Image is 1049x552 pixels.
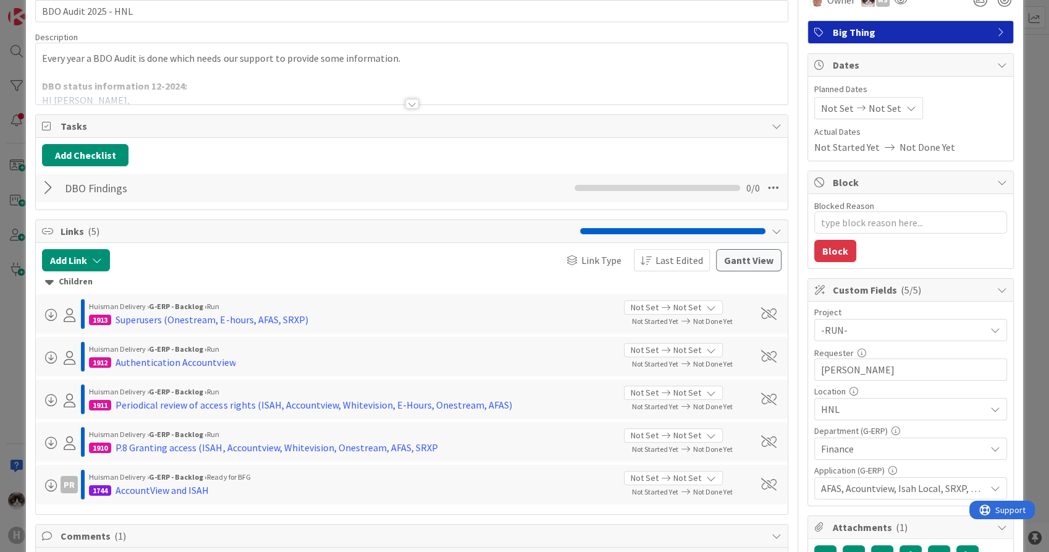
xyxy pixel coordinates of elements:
div: Superusers (Onestream, E-hours, AFAS, SRXP) [116,312,308,327]
span: Actual Dates [814,125,1007,138]
span: Not Set [673,344,701,357]
span: Not Set [821,101,854,116]
span: Attachments [833,520,991,535]
span: Finance [821,441,985,456]
span: Not Started Yet [814,140,880,155]
span: Not Started Yet [632,444,678,454]
span: ( 1 ) [896,521,908,533]
span: ( 5 ) [88,225,99,237]
span: Not Set [631,472,659,485]
span: Not Started Yet [632,402,678,411]
button: Add Link [42,249,110,271]
label: Blocked Reason [814,200,874,211]
span: AFAS, Acountview, Isah Local, SRXP, WhiteVision [821,481,985,496]
span: ( 5/5 ) [901,284,921,296]
span: Not Set [631,344,659,357]
span: Not Done Yet [693,359,733,368]
span: Run [207,302,219,311]
span: Not Set [869,101,901,116]
span: Ready for BFG [207,472,250,482]
b: G-ERP - Backlog › [149,430,207,439]
div: 1911 [89,400,111,410]
b: G-ERP - Backlog › [149,387,207,396]
span: Not Done Yet [899,140,955,155]
span: Not Started Yet [632,487,678,496]
label: Requester [814,347,854,359]
div: 1744 [89,485,111,496]
span: -RUN- [821,321,979,339]
span: Block [833,175,991,190]
div: AccountView and ISAH [116,483,209,498]
span: ( 1 ) [114,530,126,542]
span: Links [61,224,573,239]
div: 1913 [89,315,111,325]
button: Add Checklist [42,144,128,166]
span: Not Done Yet [693,487,733,496]
span: Run [207,430,219,439]
span: Custom Fields [833,282,991,297]
div: Periodical review of access rights (ISAH, Accountview, Whitevision, E-Hours, Onestream, AFAS) [116,397,512,412]
span: Description [35,32,78,43]
span: Comments [61,529,765,543]
span: Huisman Delivery › [89,344,149,354]
span: Not Done Yet [693,316,733,326]
div: Authentication Accountview [116,355,235,370]
input: Add Checklist... [61,177,339,199]
div: 1910 [89,443,111,453]
span: Not Set [631,301,659,314]
span: Huisman Delivery › [89,430,149,439]
span: Not Set [673,429,701,442]
span: Not Done Yet [693,402,733,411]
span: Dates [833,57,991,72]
div: PR [61,476,78,493]
div: Application (G-ERP) [814,466,1007,475]
button: Last Edited [634,249,710,271]
span: Huisman Delivery › [89,387,149,396]
span: Planned Dates [814,83,1007,96]
span: Huisman Delivery › [89,472,149,482]
span: Not Set [631,429,659,442]
div: Project [814,308,1007,316]
div: Location [814,387,1007,396]
span: Not Started Yet [632,359,678,368]
span: Not Done Yet [693,444,733,454]
span: HNL [821,402,985,417]
span: Link Type [581,253,621,268]
div: 1912 [89,357,111,368]
div: P.8 Granting access (ISAH, Accountview, Whitevision, Onestream, AFAS, SRXP [116,440,437,455]
div: Department (G-ERP) [814,427,1007,435]
span: Big Thing [833,25,991,40]
span: Support [26,2,56,17]
span: Not Set [673,301,701,314]
b: G-ERP - Backlog › [149,472,207,482]
div: Children [45,275,778,289]
span: Not Set [631,386,659,399]
b: G-ERP - Backlog › [149,344,207,354]
span: Huisman Delivery › [89,302,149,311]
span: Not Started Yet [632,316,678,326]
button: Block [814,240,856,262]
button: Gantt View [716,249,781,271]
p: Every year a BDO Audit is done which needs our support to provide some information. [42,51,781,66]
span: Run [207,344,219,354]
b: G-ERP - Backlog › [149,302,207,311]
span: Run [207,387,219,396]
span: Not Set [673,386,701,399]
span: Tasks [61,119,765,134]
span: Last Edited [655,253,703,268]
span: 0 / 0 [746,180,760,195]
span: Not Set [673,472,701,485]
